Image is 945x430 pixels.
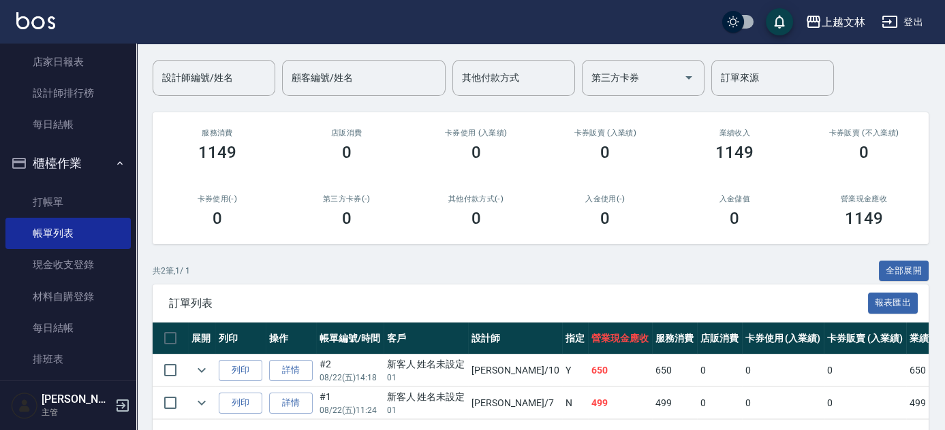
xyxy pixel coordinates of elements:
a: 現場電腦打卡 [5,375,131,406]
p: 主管 [42,406,111,418]
h3: 服務消費 [169,129,266,137]
h3: 0 [213,209,222,228]
h3: 1149 [715,143,754,162]
td: 0 [824,354,906,386]
td: 0 [824,387,906,419]
button: 報表匯出 [868,293,918,314]
a: 設計師排行榜 [5,78,131,109]
button: 登出 [876,10,929,35]
h2: 卡券使用(-) [169,195,266,203]
div: 新客人 姓名未設定 [387,357,465,371]
a: 排班表 [5,344,131,375]
h3: 0 [342,209,352,228]
h3: 0 [859,143,869,162]
td: 650 [588,354,652,386]
a: 材料自購登錄 [5,281,131,312]
p: 08/22 (五) 11:24 [320,404,380,416]
td: [PERSON_NAME] /7 [468,387,562,419]
th: 帳單編號/時間 [316,322,384,354]
th: 店販消費 [697,322,742,354]
button: 上越文林 [800,8,871,36]
td: 0 [697,387,742,419]
img: Logo [16,12,55,29]
h2: 入金儲值 [686,195,783,203]
td: #2 [316,354,384,386]
th: 服務消費 [652,322,697,354]
th: 列印 [215,322,266,354]
h3: 1149 [845,209,883,228]
h2: 其他付款方式(-) [428,195,525,203]
h2: 業績收入 [686,129,783,137]
th: 卡券販賣 (入業績) [824,322,906,354]
a: 詳情 [269,393,313,414]
th: 展開 [188,322,215,354]
td: 0 [742,387,824,419]
button: expand row [191,360,212,380]
h2: 卡券販賣 (不入業績) [816,129,912,137]
th: 指定 [562,322,588,354]
a: 帳單列表 [5,218,131,249]
a: 現金收支登錄 [5,249,131,280]
button: 列印 [219,393,262,414]
p: 08/22 (五) 14:18 [320,371,380,384]
a: 打帳單 [5,186,131,218]
span: 訂單列表 [169,297,868,310]
td: [PERSON_NAME] /10 [468,354,562,386]
td: N [562,387,588,419]
th: 操作 [266,322,316,354]
a: 報表匯出 [868,296,918,309]
a: 詳情 [269,360,313,381]
button: 櫃檯作業 [5,146,131,181]
a: 每日結帳 [5,109,131,140]
h3: 0 [600,143,610,162]
h3: 0 [600,209,610,228]
th: 營業現金應收 [588,322,652,354]
button: expand row [191,393,212,413]
td: #1 [316,387,384,419]
a: 每日結帳 [5,312,131,344]
p: 共 2 筆, 1 / 1 [153,265,190,277]
h3: 0 [342,143,352,162]
h2: 營業現金應收 [816,195,912,203]
button: save [766,8,793,35]
td: 499 [652,387,697,419]
h3: 0 [471,143,481,162]
p: 01 [387,371,465,384]
h2: 卡券使用 (入業績) [428,129,525,137]
h3: 0 [730,209,739,228]
th: 設計師 [468,322,562,354]
button: Open [678,67,700,88]
h2: 第三方卡券(-) [298,195,395,203]
h3: 1149 [198,143,236,162]
img: Person [11,392,38,419]
td: 650 [652,354,697,386]
a: 店家日報表 [5,46,131,78]
h2: 店販消費 [298,129,395,137]
th: 卡券使用 (入業績) [742,322,824,354]
h2: 卡券販賣 (入業績) [557,129,653,137]
td: 0 [742,354,824,386]
td: Y [562,354,588,386]
div: 上越文林 [822,14,865,31]
h3: 0 [471,209,481,228]
th: 客戶 [384,322,469,354]
button: 全部展開 [879,261,929,282]
h2: 入金使用(-) [557,195,653,203]
td: 499 [588,387,652,419]
button: 列印 [219,360,262,381]
div: 新客人 姓名未設定 [387,390,465,404]
td: 0 [697,354,742,386]
p: 01 [387,404,465,416]
h5: [PERSON_NAME] [42,393,111,406]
